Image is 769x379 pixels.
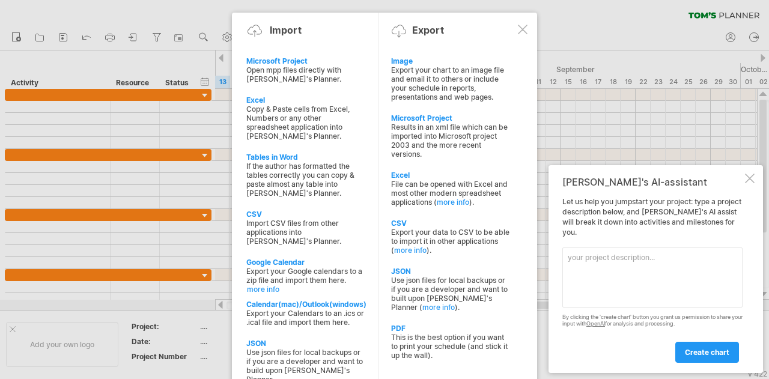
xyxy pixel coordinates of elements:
[247,285,366,294] a: more info
[562,176,743,188] div: [PERSON_NAME]'s AI-assistant
[685,348,729,357] span: create chart
[562,314,743,327] div: By clicking the 'create chart' button you grant us permission to share your input with for analys...
[562,197,743,362] div: Let us help you jumpstart your project: type a project description below, and [PERSON_NAME]'s AI ...
[391,267,510,276] div: JSON
[391,180,510,207] div: File can be opened with Excel and most other modern spreadsheet applications ( ).
[412,24,444,36] div: Export
[391,219,510,228] div: CSV
[422,303,455,312] a: more info
[391,114,510,123] div: Microsoft Project
[675,342,739,363] a: create chart
[391,228,510,255] div: Export your data to CSV to be able to import it in other applications ( ).
[391,65,510,102] div: Export your chart to an image file and email it to others or include your schedule in reports, pr...
[391,171,510,180] div: Excel
[246,105,365,141] div: Copy & Paste cells from Excel, Numbers or any other spreadsheet application into [PERSON_NAME]'s ...
[270,24,302,36] div: Import
[391,276,510,312] div: Use json files for local backups or if you are a developer and want to built upon [PERSON_NAME]'s...
[394,246,427,255] a: more info
[246,162,365,198] div: If the author has formatted the tables correctly you can copy & paste almost any table into [PERS...
[391,324,510,333] div: PDF
[391,333,510,360] div: This is the best option if you want to print your schedule (and stick it up the wall).
[437,198,469,207] a: more info
[246,96,365,105] div: Excel
[391,123,510,159] div: Results in an xml file which can be imported into Microsoft project 2003 and the more recent vers...
[391,56,510,65] div: Image
[246,153,365,162] div: Tables in Word
[586,320,605,327] a: OpenAI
